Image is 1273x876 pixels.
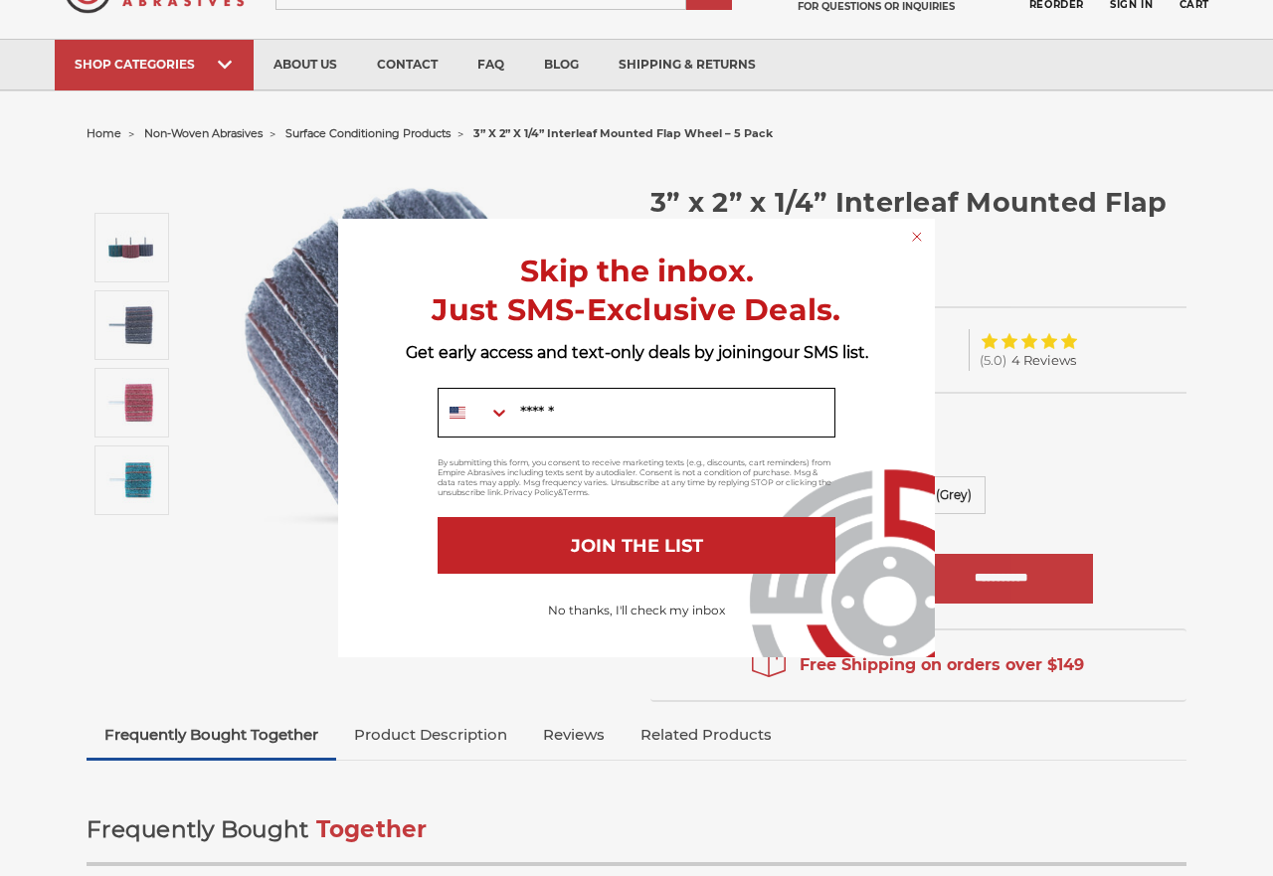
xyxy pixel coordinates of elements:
[907,227,927,247] button: Close dialog
[773,343,868,362] span: our SMS list.
[439,389,510,437] button: Search Countries
[406,343,773,362] span: Get early access and text-only deals by joining
[563,487,590,497] a: Terms.
[538,594,735,627] button: No thanks, I'll check my inbox
[520,253,754,289] span: Skip the inbox.
[438,517,835,574] button: JOIN THE LIST
[503,487,558,497] a: Privacy Policy
[432,291,840,328] span: Just SMS-Exclusive Deals.
[438,457,835,497] p: By submitting this form, you consent to receive marketing texts (e.g., discounts, cart reminders)...
[450,405,465,421] img: United States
